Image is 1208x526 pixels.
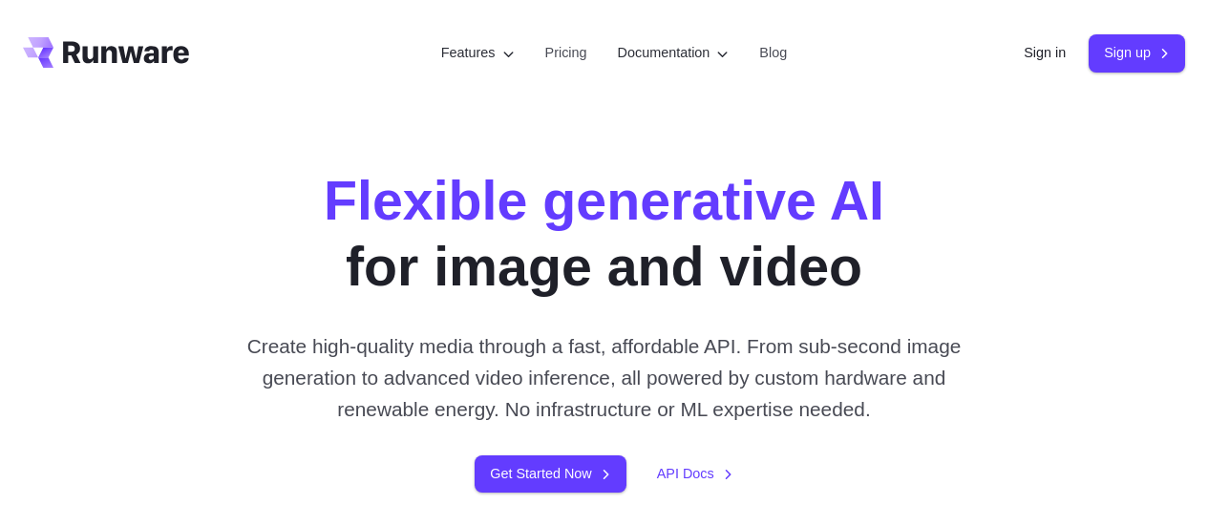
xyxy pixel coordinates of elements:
[759,42,787,64] a: Blog
[618,42,730,64] label: Documentation
[23,37,189,68] a: Go to /
[232,330,976,426] p: Create high-quality media through a fast, affordable API. From sub-second image generation to adv...
[441,42,515,64] label: Features
[657,463,733,485] a: API Docs
[324,168,884,300] h1: for image and video
[1089,34,1185,72] a: Sign up
[1024,42,1066,64] a: Sign in
[475,455,625,493] a: Get Started Now
[324,170,884,231] strong: Flexible generative AI
[545,42,587,64] a: Pricing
